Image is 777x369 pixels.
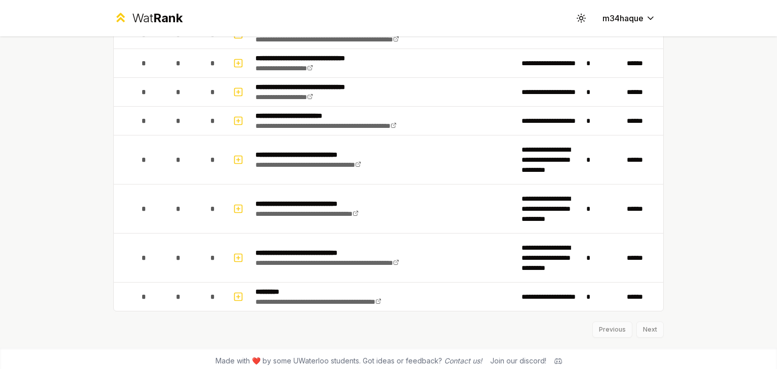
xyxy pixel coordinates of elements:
a: Contact us! [444,356,482,365]
div: Wat [132,10,183,26]
span: Rank [153,11,183,25]
span: Made with ❤️ by some UWaterloo students. Got ideas or feedback? [215,356,482,366]
span: m34haque [602,12,643,24]
button: m34haque [594,9,664,27]
div: Join our discord! [490,356,546,366]
a: WatRank [113,10,183,26]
